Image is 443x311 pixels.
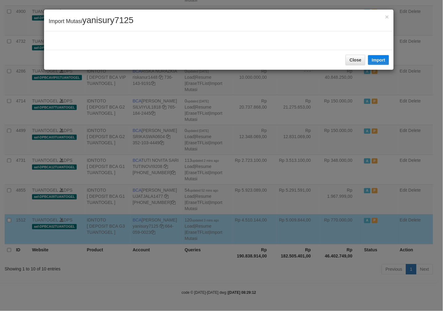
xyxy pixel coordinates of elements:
[346,55,365,65] button: Close
[385,14,389,20] button: Close
[82,15,134,25] span: yanisury7125
[368,55,389,65] button: Import
[385,13,389,20] span: ×
[49,18,134,24] span: Import Mutasi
